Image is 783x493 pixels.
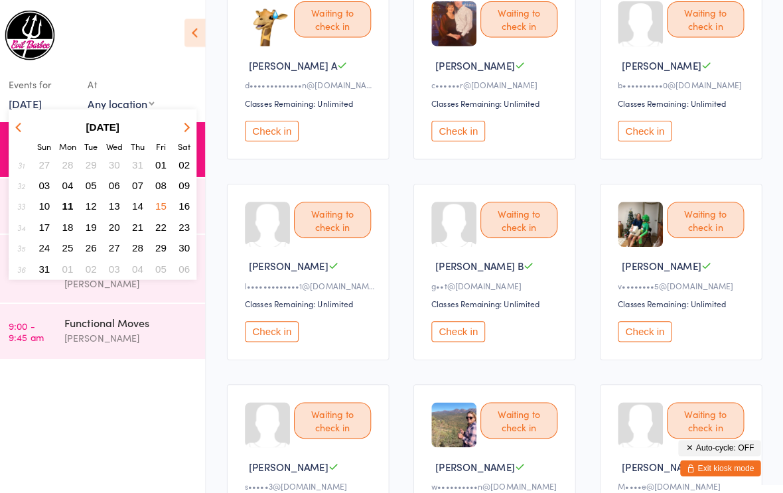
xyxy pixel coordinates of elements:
[138,139,152,151] small: Thursday
[66,216,86,234] button: 18
[88,216,109,234] button: 19
[251,119,304,140] button: Check in
[93,178,104,189] span: 05
[484,1,560,37] div: Waiting to check in
[139,219,151,230] span: 21
[620,119,673,140] button: Check in
[620,318,673,338] button: Check in
[26,158,33,169] em: 31
[255,256,333,270] span: [PERSON_NAME]
[185,157,196,169] span: 02
[435,1,480,46] img: image1685745799.png
[139,198,151,210] span: 14
[111,154,132,172] button: 30
[116,198,127,210] span: 13
[88,195,109,213] button: 12
[93,157,104,169] span: 29
[135,236,155,254] button: 28
[42,195,63,213] button: 10
[439,58,518,72] span: [PERSON_NAME]
[435,318,488,338] button: Check in
[180,216,201,234] button: 23
[624,455,702,468] span: [PERSON_NAME]
[96,95,161,109] div: Any location
[70,240,82,251] span: 25
[88,154,109,172] button: 29
[435,96,564,107] div: Classes Remaining: Unlimited
[299,398,376,434] div: Waiting to check in
[135,195,155,213] button: 14
[251,277,380,288] div: l•••••••••••••1@[DOMAIN_NAME]
[668,398,745,434] div: Waiting to check in
[163,157,174,169] span: 01
[88,236,109,254] button: 26
[435,78,564,90] div: c••••••r@[DOMAIN_NAME]
[484,398,560,434] div: Waiting to check in
[47,178,58,189] span: 03
[624,58,702,72] span: [PERSON_NAME]
[92,139,106,151] small: Tuesday
[158,154,178,172] button: 01
[93,240,104,251] span: 26
[4,301,212,355] a: 9:00 -9:45 amFunctional Moves[PERSON_NAME]
[251,1,295,46] img: image1675374818.png
[66,195,86,213] button: 11
[116,260,127,271] span: 03
[620,475,748,486] div: M••••e@[DOMAIN_NAME]
[17,73,82,95] div: Events for
[88,257,109,275] button: 02
[70,219,82,230] span: 18
[17,317,52,338] time: 9:00 - 9:45 am
[93,219,104,230] span: 19
[163,198,174,210] span: 15
[299,200,376,236] div: Waiting to check in
[116,219,127,230] span: 20
[96,73,161,95] div: At
[42,216,63,234] button: 17
[25,261,33,271] em: 36
[135,175,155,192] button: 07
[25,240,33,251] em: 35
[679,435,761,451] button: Auto-cycle: OFF
[42,154,63,172] button: 27
[668,200,745,236] div: Waiting to check in
[158,175,178,192] button: 08
[4,176,212,231] a: 7:00 -7:45 amCardio Walk[PERSON_NAME]
[158,257,178,275] button: 05
[180,257,201,275] button: 06
[158,216,178,234] button: 22
[620,200,664,244] img: image1674433734.png
[4,232,212,299] a: 8:00 -8:45 amSeated Upper Body Strength[PERSON_NAME]
[42,257,63,275] button: 31
[116,178,127,189] span: 06
[94,120,127,131] strong: [DATE]
[70,157,82,169] span: 28
[111,216,132,234] button: 20
[484,200,560,236] div: Waiting to check in
[72,326,200,342] div: [PERSON_NAME]
[139,157,151,169] span: 31
[435,119,488,140] button: Check in
[681,455,761,471] button: Exit kiosk mode
[251,475,380,486] div: s•••••3@[DOMAIN_NAME]
[184,139,197,151] small: Saturday
[299,1,376,37] div: Waiting to check in
[439,455,518,468] span: [PERSON_NAME]
[111,175,132,192] button: 06
[93,198,104,210] span: 12
[25,199,33,210] em: 33
[70,178,82,189] span: 04
[139,178,151,189] span: 07
[251,96,380,107] div: Classes Remaining: Unlimited
[185,219,196,230] span: 23
[17,95,50,109] a: [DATE]
[620,295,748,306] div: Classes Remaining: Unlimited
[180,175,201,192] button: 09
[180,195,201,213] button: 16
[42,236,63,254] button: 24
[46,139,60,151] small: Sunday
[163,178,174,189] span: 08
[435,295,564,306] div: Classes Remaining: Unlimited
[116,157,127,169] span: 30
[47,219,58,230] span: 17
